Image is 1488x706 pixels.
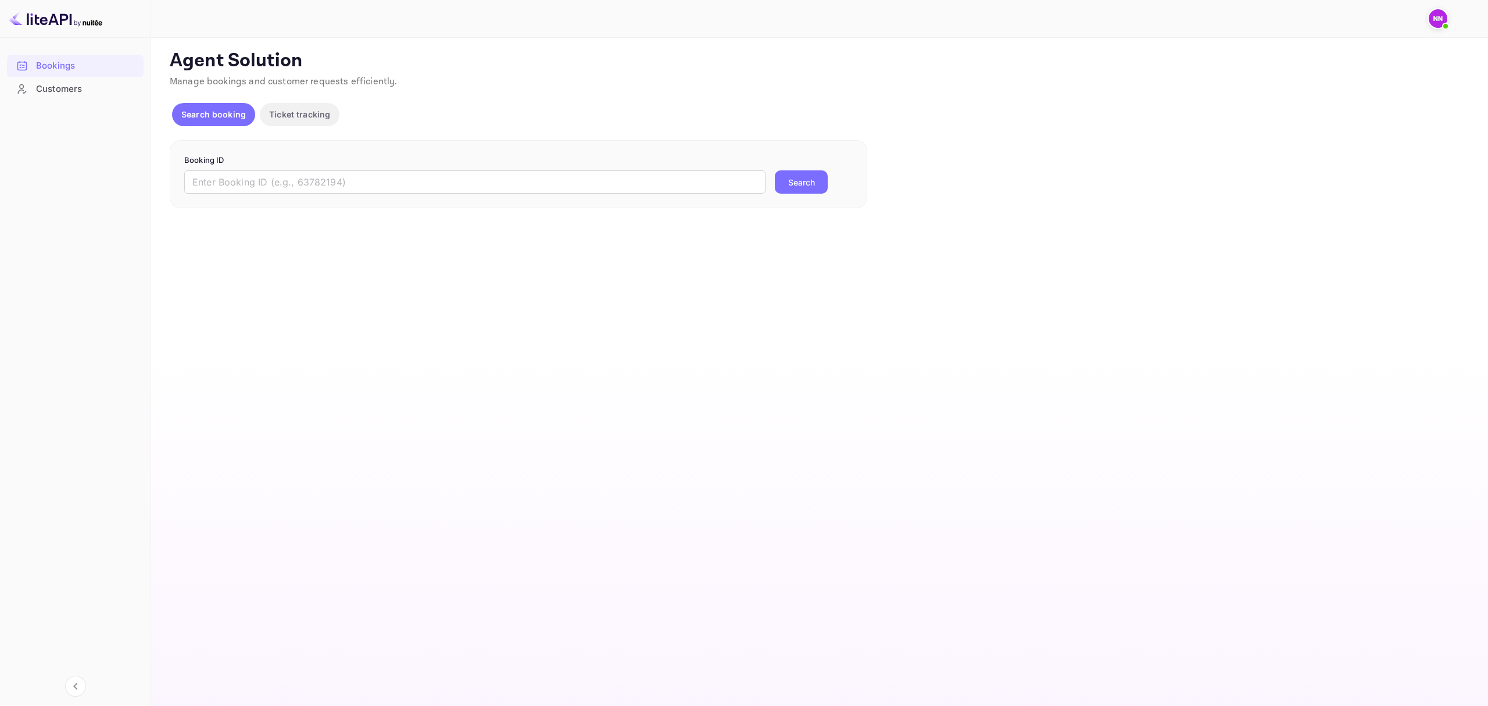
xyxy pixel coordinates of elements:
button: Collapse navigation [65,676,86,697]
div: Customers [7,78,144,101]
a: Bookings [7,55,144,76]
p: Booking ID [184,155,853,166]
a: Customers [7,78,144,99]
div: Customers [36,83,138,96]
p: Agent Solution [170,49,1467,73]
input: Enter Booking ID (e.g., 63782194) [184,170,766,194]
p: Search booking [181,108,246,120]
img: LiteAPI logo [9,9,102,28]
span: Manage bookings and customer requests efficiently. [170,76,398,88]
p: Ticket tracking [269,108,330,120]
div: Bookings [36,59,138,73]
div: Bookings [7,55,144,77]
img: N/A N/A [1429,9,1447,28]
button: Search [775,170,828,194]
